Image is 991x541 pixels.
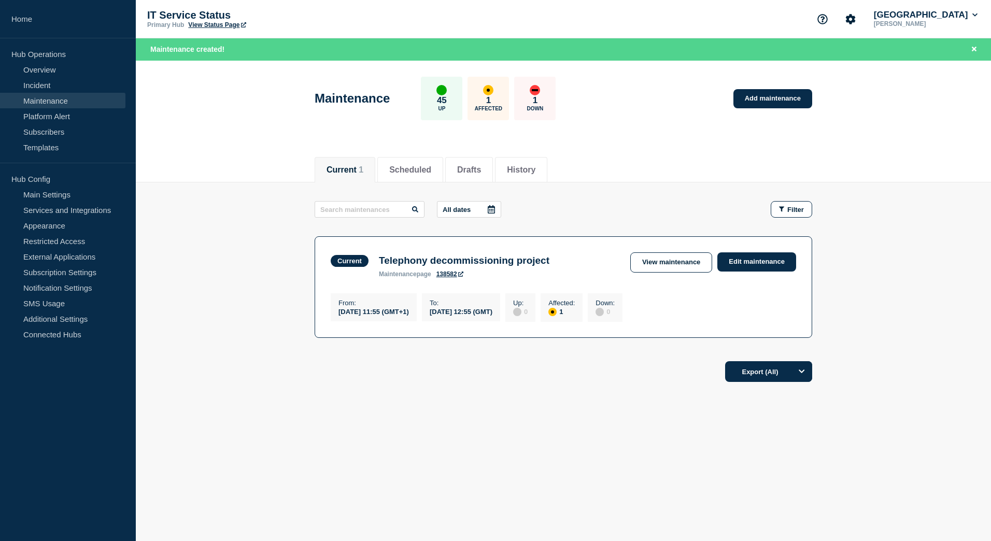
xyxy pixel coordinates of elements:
[475,106,502,111] p: Affected
[436,270,463,278] a: 138582
[436,85,447,95] div: up
[507,165,535,175] button: History
[548,308,557,316] div: affected
[812,8,833,30] button: Support
[596,307,615,316] div: 0
[791,361,812,382] button: Options
[725,361,812,382] button: Export (All)
[548,307,575,316] div: 1
[389,165,431,175] button: Scheduled
[150,45,224,53] span: Maintenance created!
[315,201,424,218] input: Search maintenances
[438,106,445,111] p: Up
[596,308,604,316] div: disabled
[872,20,980,27] p: [PERSON_NAME]
[315,91,390,106] h1: Maintenance
[530,85,540,95] div: down
[147,9,355,21] p: IT Service Status
[327,165,363,175] button: Current 1
[188,21,246,29] a: View Status Page
[513,307,528,316] div: 0
[527,106,544,111] p: Down
[513,299,528,307] p: Up :
[379,255,549,266] h3: Telephony decommissioning project
[430,299,492,307] p: To :
[379,270,417,278] span: maintenance
[430,307,492,316] div: [DATE] 12:55 (GMT)
[483,85,493,95] div: affected
[437,95,447,106] p: 45
[513,308,521,316] div: disabled
[840,8,861,30] button: Account settings
[968,44,981,55] button: Close banner
[771,201,812,218] button: Filter
[338,307,409,316] div: [DATE] 11:55 (GMT+1)
[147,21,184,29] p: Primary Hub
[548,299,575,307] p: Affected :
[379,270,431,278] p: page
[443,206,471,213] p: All dates
[717,252,796,272] a: Edit maintenance
[457,165,481,175] button: Drafts
[733,89,812,108] a: Add maintenance
[337,257,362,265] div: Current
[872,10,980,20] button: [GEOGRAPHIC_DATA]
[533,95,537,106] p: 1
[596,299,615,307] p: Down :
[338,299,409,307] p: From :
[787,206,804,213] span: Filter
[486,95,491,106] p: 1
[630,252,712,273] a: View maintenance
[359,165,363,174] span: 1
[437,201,501,218] button: All dates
